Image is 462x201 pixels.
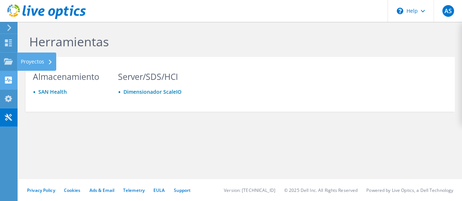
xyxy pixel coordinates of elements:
[397,8,403,14] svg: \n
[89,187,114,193] a: Ads & Email
[366,187,453,193] li: Powered by Live Optics, a Dell Technology
[173,187,191,193] a: Support
[153,187,165,193] a: EULA
[442,5,454,17] span: AS
[33,73,104,81] h3: Almacenamiento
[38,88,67,95] a: SAN Health
[284,187,358,193] li: © 2025 Dell Inc. All Rights Reserved
[118,73,189,81] h3: Server/SDS/HCI
[123,187,145,193] a: Telemetry
[64,187,81,193] a: Cookies
[17,53,56,71] div: Proyectos
[224,187,275,193] li: Version: [TECHNICAL_ID]
[27,187,55,193] a: Privacy Policy
[123,88,182,95] a: Dimensionador ScaleIO
[29,34,447,49] h1: Herramientas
